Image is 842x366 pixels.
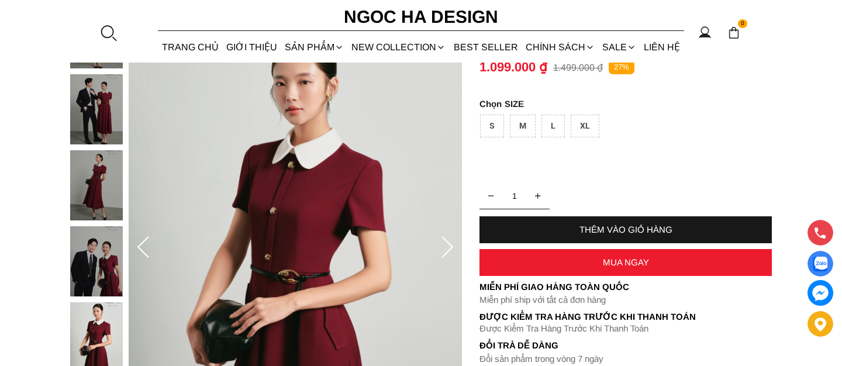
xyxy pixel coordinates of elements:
a: GIỚI THIỆU [222,32,281,63]
div: S [480,115,504,137]
a: Display image [808,251,833,277]
font: Đổi sản phẩm trong vòng 7 ngày [479,354,603,364]
p: SIZE [479,99,772,109]
font: Miễn phí giao hàng toàn quốc [479,282,629,292]
a: messenger [808,280,833,306]
img: Claire Dress_ Đầm Xòe Màu Đỏ Mix Cổ Trằng D1013_mini_3 [70,226,123,296]
font: Miễn phí ship với tất cả đơn hàng [479,295,606,305]
div: XL [571,115,599,137]
h6: Đổi trả dễ dàng [479,340,772,350]
a: TRANG CHỦ [158,32,222,63]
p: Được Kiểm Tra Hàng Trước Khi Thanh Toán [479,323,772,334]
img: Display image [813,257,827,271]
img: img-CART-ICON-ksit0nf1 [727,26,740,39]
p: 1.499.000 ₫ [553,62,603,73]
p: Được Kiểm Tra Hàng Trước Khi Thanh Toán [479,312,772,322]
a: LIÊN HỆ [640,32,684,63]
div: SẢN PHẨM [281,32,348,63]
input: Quantity input [479,184,550,208]
div: MUA NGAY [479,257,772,267]
div: M [510,115,536,137]
img: Claire Dress_ Đầm Xòe Màu Đỏ Mix Cổ Trằng D1013_mini_1 [70,74,123,144]
p: 1.099.000 ₫ [479,60,547,75]
img: Claire Dress_ Đầm Xòe Màu Đỏ Mix Cổ Trằng D1013_mini_2 [70,150,123,220]
a: BEST SELLER [450,32,522,63]
a: Ngoc Ha Design [333,3,509,31]
span: 0 [738,19,747,29]
a: NEW COLLECTION [348,32,450,63]
div: Chính sách [522,32,598,63]
p: 27% [609,60,634,75]
div: L [541,115,565,137]
a: SALE [599,32,640,63]
div: THÊM VÀO GIỎ HÀNG [479,225,772,234]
